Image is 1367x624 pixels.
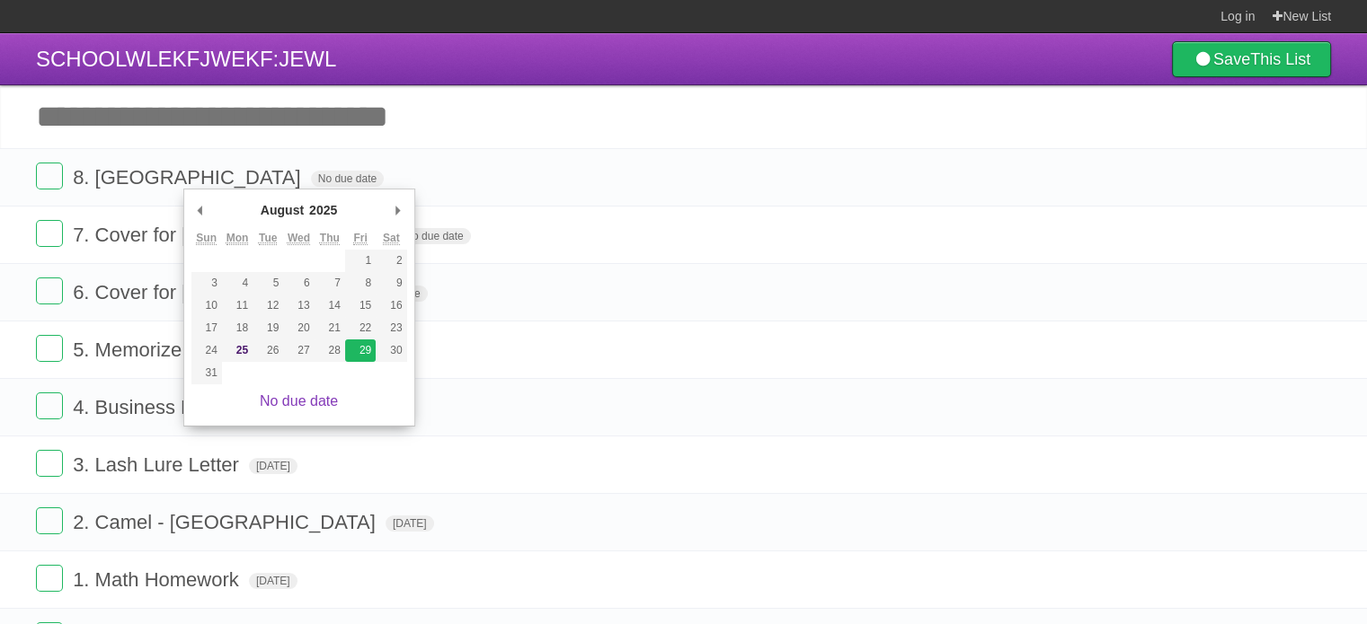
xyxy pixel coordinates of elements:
[253,339,283,362] button: 26
[73,166,305,189] span: 8. [GEOGRAPHIC_DATA]
[283,294,314,317] button: 13
[36,335,63,362] label: Done
[73,281,349,303] span: 6. Cover for [PERSON_NAME]
[383,232,400,245] abbr: Saturday
[315,272,345,294] button: 7
[36,392,63,419] label: Done
[249,458,297,474] span: [DATE]
[345,317,376,339] button: 22
[253,272,283,294] button: 5
[376,272,406,294] button: 9
[191,272,222,294] button: 3
[191,317,222,339] button: 17
[389,197,407,224] button: Next Month
[345,339,376,362] button: 29
[249,573,297,589] span: [DATE]
[191,339,222,362] button: 24
[36,450,63,477] label: Done
[345,272,376,294] button: 8
[73,453,244,476] span: 3. Lash Lure Letter
[73,338,315,361] span: 5. Memorize Spanish Song
[283,339,314,362] button: 27
[191,294,222,317] button: 10
[260,393,338,409] a: No due date
[376,317,406,339] button: 23
[36,507,63,534] label: Done
[397,228,470,244] span: No due date
[315,294,345,317] button: 14
[73,396,235,418] span: 4. Business Letter
[288,232,310,245] abbr: Wednesday
[226,232,249,245] abbr: Monday
[376,294,406,317] button: 16
[36,220,63,247] label: Done
[36,163,63,189] label: Done
[259,232,277,245] abbr: Tuesday
[191,197,209,224] button: Previous Month
[191,362,222,384] button: 31
[1172,41,1331,77] a: SaveThis List
[386,515,434,532] span: [DATE]
[311,171,384,187] span: No due date
[283,272,314,294] button: 6
[258,197,306,224] div: August
[36,565,63,592] label: Done
[306,197,340,224] div: 2025
[73,511,380,533] span: 2. Camel - [GEOGRAPHIC_DATA]
[222,317,253,339] button: 18
[222,294,253,317] button: 11
[73,224,392,246] span: 7. Cover for [GEOGRAPHIC_DATA]
[73,568,244,591] span: 1. Math Homework
[376,250,406,272] button: 2
[253,294,283,317] button: 12
[345,250,376,272] button: 1
[376,339,406,362] button: 30
[36,277,63,304] label: Done
[283,317,314,339] button: 20
[1250,50,1310,68] b: This List
[345,294,376,317] button: 15
[315,317,345,339] button: 21
[320,232,340,245] abbr: Thursday
[315,339,345,362] button: 28
[353,232,367,245] abbr: Friday
[196,232,217,245] abbr: Sunday
[36,47,336,71] span: SCHOOLWLEKFJWEKF:JEWL
[222,339,253,362] button: 25
[253,317,283,339] button: 19
[222,272,253,294] button: 4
